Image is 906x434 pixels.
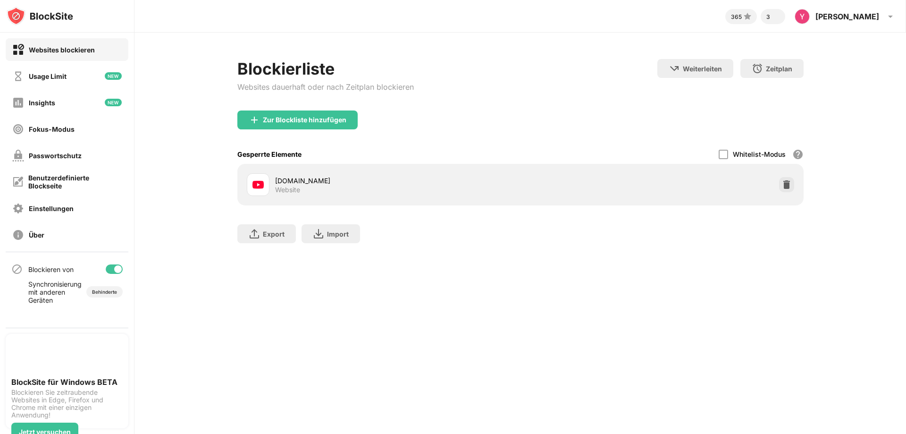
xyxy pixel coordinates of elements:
div: Synchronisierung mit anderen Geräten [28,280,77,304]
img: favicons [252,179,264,190]
img: blocking-icon.svg [11,264,23,275]
img: logo-blocksite.svg [7,7,73,26]
img: new-icon.svg [105,72,122,80]
img: settings-off.svg [12,203,24,214]
div: Benutzerdefinierte Blockseite [28,174,122,190]
img: focus-off.svg [12,123,24,135]
img: about-off.svg [12,229,24,241]
img: sync-icon.svg [11,286,23,298]
img: reward-small.svg [770,11,781,22]
div: Blockieren von [28,265,74,273]
img: password-protection-off.svg [12,150,24,162]
div: Website [275,186,300,194]
div: Websites dauerhaft oder nach Zeitplan blockieren [237,82,414,92]
div: Whitelist-Modus [733,150,786,158]
img: push-desktop.svg [11,340,45,374]
div: BlockSite für Windows BETA [11,377,123,387]
div: Behinderte [92,289,117,295]
div: Zeitplan [766,65,792,73]
div: Gesperrte Elemente [237,150,302,158]
div: Weiterleiten [683,65,722,73]
div: Zur Blockliste hinzufügen [263,116,346,124]
img: AItbvmlKWAucdMZUbsGVp6bzda84j0HNz20lB2ZnI2-8=s96-c [795,9,810,24]
div: 3 [766,13,770,20]
img: new-icon.svg [105,99,122,106]
div: Einstellungen [29,204,74,213]
img: time-usage-off.svg [12,70,24,82]
div: Blockieren Sie zeitraubende Websites in Edge, Firefox und Chrome mit einer einzigen Anwendung! [11,389,123,419]
div: Export [263,230,285,238]
img: block-on.svg [12,44,24,56]
div: Import [327,230,349,238]
div: Über [29,231,44,239]
img: points-small.svg [742,11,753,22]
div: Usage Limit [29,72,67,80]
img: insights-off.svg [12,97,24,109]
div: Fokus-Modus [29,125,75,133]
div: Insights [29,99,55,107]
div: [DOMAIN_NAME] [275,176,520,186]
div: Websites blockieren [29,46,95,54]
div: [PERSON_NAME] [815,12,879,21]
img: customize-block-page-off.svg [12,176,24,187]
div: Blockierliste [237,59,414,78]
div: Passwortschutz [29,152,82,160]
div: 365 [731,13,742,20]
